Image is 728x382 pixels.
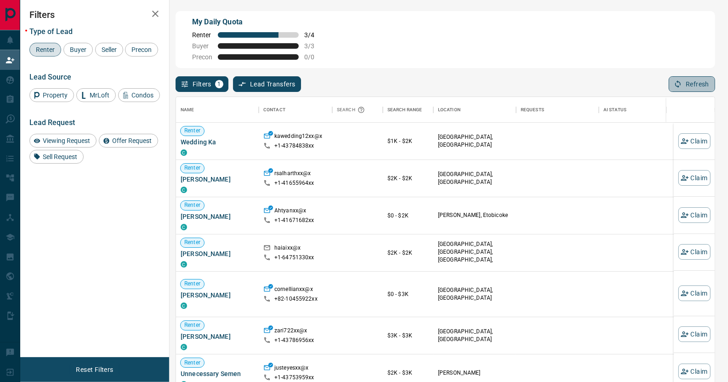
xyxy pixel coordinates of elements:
div: AI Status [603,97,626,123]
div: condos.ca [181,261,187,268]
button: Refresh [669,76,715,92]
span: Renter [181,127,204,135]
span: Renter [181,359,204,367]
p: +1- 41671682xx [274,217,314,224]
div: condos.ca [181,187,187,193]
p: $3K - $3K [387,331,429,340]
div: AI Status [599,97,700,123]
span: 3 / 4 [304,31,324,39]
p: [PERSON_NAME] [438,369,512,377]
div: Renter [29,43,61,57]
p: +1- 43753959xx [274,374,314,382]
span: Buyer [192,42,212,50]
span: Seller [98,46,120,53]
div: Location [433,97,516,123]
p: +82- 10455922xx [274,295,318,303]
span: Precon [128,46,155,53]
div: Seller [95,43,123,57]
span: 0 / 0 [304,53,324,61]
span: Lead Source [29,73,71,81]
p: [GEOGRAPHIC_DATA], [GEOGRAPHIC_DATA] [438,171,512,186]
span: Renter [181,321,204,329]
span: [PERSON_NAME] [181,249,254,258]
span: Renter [33,46,58,53]
span: Buyer [67,46,90,53]
span: Wedding Ka [181,137,254,147]
div: Offer Request [99,134,158,148]
span: [PERSON_NAME] [181,175,254,184]
div: Location [438,97,461,123]
div: MrLoft [76,88,116,102]
p: cornellianxx@x [274,285,313,295]
p: +1- 43784838xx [274,142,314,150]
span: Condos [128,91,157,99]
button: Claim [678,326,711,342]
p: +1- 64751330xx [274,254,314,262]
p: [GEOGRAPHIC_DATA], [GEOGRAPHIC_DATA], [GEOGRAPHIC_DATA], [GEOGRAPHIC_DATA] | [GEOGRAPHIC_DATA] [438,240,512,280]
p: $2K - $3K [387,369,429,377]
div: Precon [125,43,158,57]
div: Contact [263,97,285,123]
span: Offer Request [109,137,155,144]
span: Viewing Request [40,137,93,144]
div: Name [176,97,259,123]
button: Claim [678,285,711,301]
span: Lead Request [29,118,75,127]
p: haiaixx@x [274,244,301,254]
div: Requests [521,97,544,123]
button: Filters1 [176,76,228,92]
div: Contact [259,97,332,123]
div: condos.ca [181,149,187,156]
div: condos.ca [181,302,187,309]
div: Requests [516,97,599,123]
button: Reset Filters [70,362,119,377]
p: [GEOGRAPHIC_DATA], [GEOGRAPHIC_DATA] [438,133,512,149]
span: Renter [181,164,204,172]
button: Claim [678,244,711,260]
p: $1K - $2K [387,137,429,145]
p: $0 - $3K [387,290,429,298]
span: Property [40,91,71,99]
div: Search Range [383,97,433,123]
p: [PERSON_NAME], Etobicoke [438,211,512,219]
p: [GEOGRAPHIC_DATA], [GEOGRAPHIC_DATA] [438,328,512,343]
button: Claim [678,133,711,149]
div: Name [181,97,194,123]
span: [PERSON_NAME] [181,212,254,221]
span: Renter [192,31,212,39]
h2: Filters [29,9,160,20]
p: $2K - $2K [387,174,429,182]
div: Search [337,97,367,123]
p: My Daily Quota [192,17,324,28]
p: +1- 43786956xx [274,336,314,344]
p: kawedding12xx@x [274,132,322,142]
span: MrLoft [86,91,113,99]
div: Property [29,88,74,102]
span: 1 [216,81,222,87]
p: $2K - $2K [387,249,429,257]
div: Condos [118,88,160,102]
p: $0 - $2K [387,211,429,220]
p: Ahtyanxx@x [274,207,306,217]
span: Precon [192,53,212,61]
button: Claim [678,364,711,379]
span: [PERSON_NAME] [181,332,254,341]
button: Lead Transfers [233,76,301,92]
div: Buyer [63,43,93,57]
p: zari722xx@x [274,327,307,336]
span: Unnecessary Semen [181,369,254,378]
div: Sell Request [29,150,84,164]
span: Renter [181,239,204,246]
span: [PERSON_NAME] [181,291,254,300]
p: rsalharthxx@x [274,170,311,179]
div: Viewing Request [29,134,97,148]
p: +1- 41655964xx [274,179,314,187]
button: Claim [678,207,711,223]
span: Sell Request [40,153,80,160]
span: Renter [181,201,204,209]
div: condos.ca [181,224,187,230]
p: justeyesxx@x [274,364,309,374]
div: condos.ca [181,344,187,350]
span: Renter [181,280,204,288]
p: [GEOGRAPHIC_DATA], [GEOGRAPHIC_DATA] [438,286,512,302]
